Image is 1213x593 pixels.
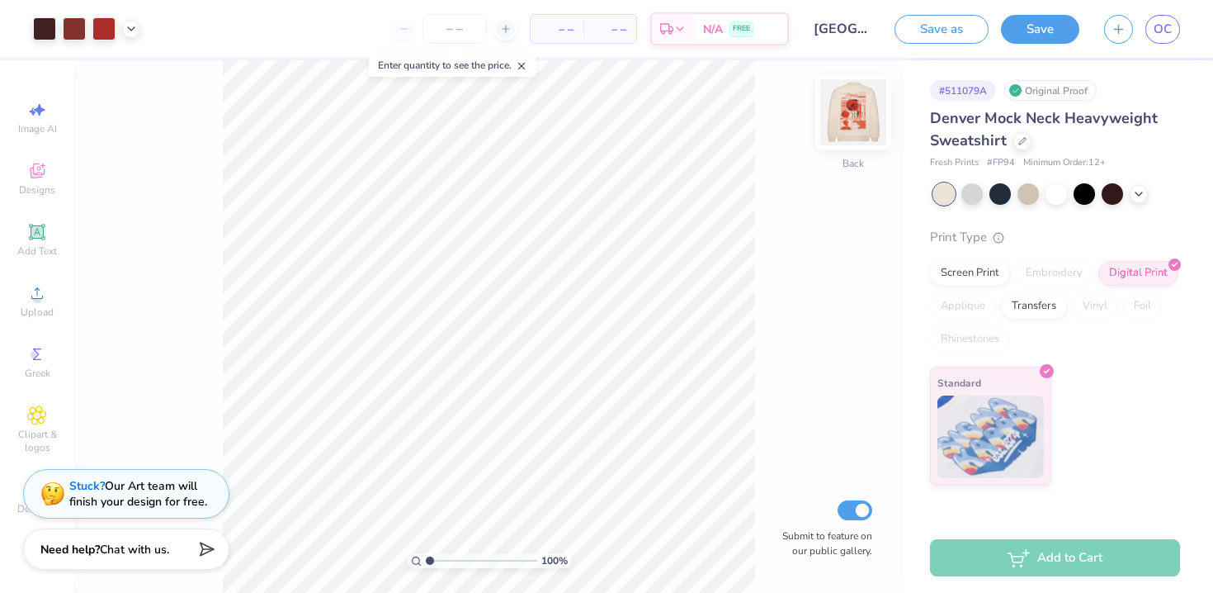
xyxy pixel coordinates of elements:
button: Save [1001,15,1079,44]
strong: Stuck? [69,478,105,494]
img: Back [820,79,886,145]
span: Add Text [17,244,57,258]
div: Embroidery [1015,261,1093,286]
a: OC [1145,15,1180,44]
div: Enter quantity to see the price. [369,54,536,77]
div: # 511079A [930,80,996,101]
input: – – [422,14,487,44]
span: Minimum Order: 12 + [1023,156,1106,170]
div: Digital Print [1098,261,1178,286]
strong: Need help? [40,542,100,557]
span: Upload [21,306,54,319]
span: Denver Mock Neck Heavyweight Sweatshirt [930,108,1158,150]
div: Rhinestones [930,327,1010,352]
div: Foil [1123,294,1162,319]
span: Designs [19,183,55,197]
span: Greek [25,367,50,380]
span: Fresh Prints [930,156,979,170]
label: Submit to feature on our public gallery. [773,529,872,558]
div: Back [842,156,864,171]
span: Clipart & logos [8,428,66,454]
span: 100 % [541,553,568,568]
span: – – [540,21,573,38]
div: Our Art team will finish your design for free. [69,478,207,510]
img: Standard [937,396,1044,478]
div: Transfers [1001,294,1067,319]
div: Screen Print [930,261,1010,286]
div: Vinyl [1072,294,1118,319]
div: Original Proof [1004,80,1097,101]
span: # FP94 [987,156,1015,170]
span: Image AI [18,122,57,135]
span: Decorate [17,502,57,515]
span: Chat with us. [100,542,169,557]
div: Print Type [930,228,1180,247]
span: Standard [937,374,981,391]
div: Applique [930,294,996,319]
span: OC [1154,20,1172,39]
span: – – [593,21,626,38]
input: Untitled Design [801,12,882,45]
span: N/A [703,21,723,38]
span: FREE [733,23,750,35]
button: Save as [894,15,989,44]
